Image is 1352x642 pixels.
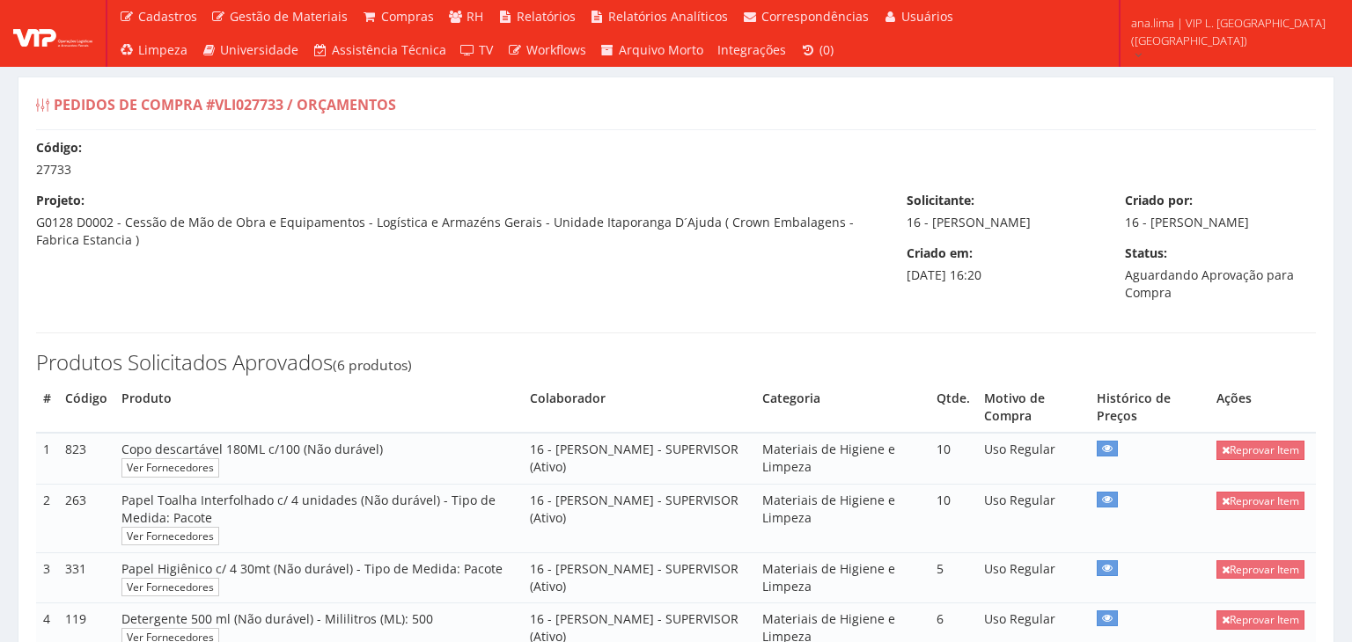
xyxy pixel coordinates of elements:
[1209,383,1316,433] th: Ações
[523,485,755,553] td: 16 - [PERSON_NAME] - SUPERVISOR (Ativo)
[36,351,1316,374] h3: Produtos Solicitados Aprovados
[929,383,977,433] th: Quantidade
[907,244,973,262] label: Criado em:
[230,8,348,25] span: Gestão de Materiais
[717,41,786,58] span: Integrações
[36,192,84,209] label: Projeto:
[121,492,496,526] span: Papel Toalha Interfolhado c/ 4 unidades (Não durável) - Tipo de Medida: Pacote
[121,458,219,477] a: Ver Fornecedores
[13,20,92,47] img: logo
[500,33,593,67] a: Workflows
[893,244,1111,284] div: [DATE] 16:20
[819,41,834,58] span: (0)
[54,95,396,114] span: Pedidos de Compra #VLI027733 / Orçamentos
[121,441,383,457] span: Copo descartável 180ML c/100 (Não durável)
[901,8,953,25] span: Usuários
[1090,383,1209,433] th: Histórico de Preços
[479,41,493,58] span: TV
[1216,441,1304,459] a: Reprovar Item
[608,8,728,25] span: Relatórios Analíticos
[517,8,576,25] span: Relatórios
[23,139,1329,179] div: 27733
[453,33,501,67] a: TV
[907,192,974,209] label: Solicitante:
[526,41,586,58] span: Workflows
[755,383,929,433] th: Categoria do Produto
[755,433,929,484] td: Materiais de Higiene e Limpeza
[121,527,219,545] a: Ver Fornecedores
[121,560,503,577] span: Papel Higiênico c/ 4 30mt (Não durável) - Tipo de Medida: Pacote
[755,552,929,603] td: Materiais de Higiene e Limpeza
[23,192,893,249] div: G0128 D0002 - Cessão de Mão de Obra e Equipamentos - Logística e Armazéns Gerais - Unidade Itapor...
[593,33,711,67] a: Arquivo Morto
[58,485,114,553] td: 263
[36,139,82,157] label: Código:
[929,485,977,553] td: 10
[36,383,58,433] th: #
[305,33,453,67] a: Assistência Técnica
[1216,560,1304,579] a: Reprovar Item
[755,485,929,553] td: Materiais de Higiene e Limpeza
[523,433,755,484] td: 16 - [PERSON_NAME] - SUPERVISOR (Ativo)
[114,383,523,433] th: Produto
[121,578,219,596] a: Ver Fornecedores
[220,41,298,58] span: Universidade
[929,433,977,484] td: 10
[333,355,412,375] small: (6 produtos)
[977,433,1090,484] td: Uso Regular
[467,8,483,25] span: RH
[36,433,58,484] td: 1
[977,485,1090,553] td: Uso Regular
[36,552,58,603] td: 3
[381,8,434,25] span: Compras
[977,552,1090,603] td: Uso Regular
[58,433,114,484] td: 823
[58,552,114,603] td: 331
[977,383,1090,433] th: Motivo de Compra
[138,8,197,25] span: Cadastros
[1125,192,1193,209] label: Criado por:
[710,33,793,67] a: Integrações
[1125,244,1167,262] label: Status:
[761,8,869,25] span: Correspondências
[332,41,446,58] span: Assistência Técnica
[523,383,755,433] th: Colaborador
[1216,610,1304,629] a: Reprovar Item
[523,552,755,603] td: 16 - [PERSON_NAME] - SUPERVISOR (Ativo)
[1216,492,1304,510] a: Reprovar Item
[121,610,433,627] span: Detergente 500 ml (Não durável) - Mililitros (ML): 500
[112,33,195,67] a: Limpeza
[793,33,841,67] a: (0)
[1112,244,1329,302] div: Aguardando Aprovação para Compra
[1131,14,1329,49] span: ana.lima | VIP L. [GEOGRAPHIC_DATA] ([GEOGRAPHIC_DATA])
[893,192,1111,231] div: 16 - [PERSON_NAME]
[36,485,58,553] td: 2
[195,33,306,67] a: Universidade
[929,552,977,603] td: 5
[1112,192,1329,231] div: 16 - [PERSON_NAME]
[138,41,187,58] span: Limpeza
[619,41,703,58] span: Arquivo Morto
[58,383,114,433] th: Código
